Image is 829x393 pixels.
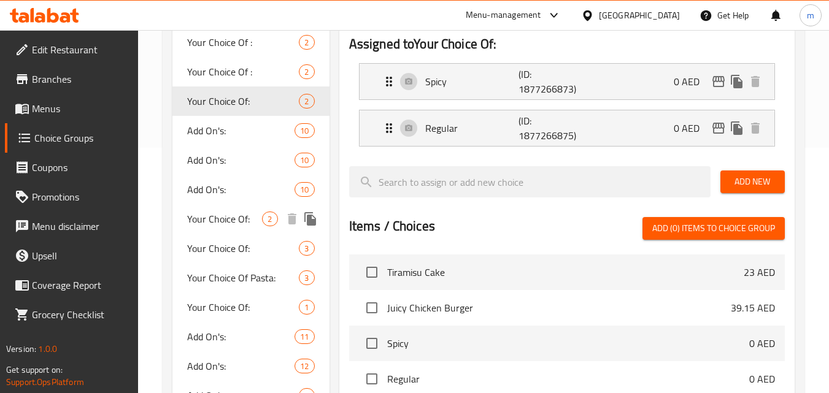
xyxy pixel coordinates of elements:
[295,184,314,196] span: 10
[731,300,775,315] p: 39.15 AED
[387,300,731,315] span: Juicy Chicken Burger
[172,234,329,263] div: Your Choice Of:3
[5,182,139,212] a: Promotions
[299,272,314,284] span: 3
[295,359,314,373] div: Choices
[172,86,329,116] div: Your Choice Of:2
[746,72,765,91] button: delete
[295,182,314,197] div: Choices
[172,263,329,292] div: Your Choice Of Pasta:3
[6,374,84,390] a: Support.OpsPlatform
[360,64,774,99] div: Expand
[32,72,129,86] span: Branches
[172,351,329,381] div: Add On's:12
[299,302,314,313] span: 1
[674,121,709,135] p: 0 AED
[599,9,680,22] div: [GEOGRAPHIC_DATA]
[187,35,299,50] span: Your Choice Of :
[5,241,139,270] a: Upsell
[32,42,129,57] span: Edit Restaurant
[728,119,746,137] button: duplicate
[5,35,139,64] a: Edit Restaurant
[187,359,295,373] span: Add On's:
[187,123,295,138] span: Add On's:
[749,336,775,351] p: 0 AED
[34,131,129,145] span: Choice Groups
[299,243,314,254] span: 3
[387,265,744,280] span: Tiramisu Cake
[349,105,785,151] li: Expand
[349,217,435,235] h2: Items / Choices
[360,110,774,146] div: Expand
[295,329,314,344] div: Choices
[187,241,299,256] span: Your Choice Of:
[5,270,139,300] a: Coverage Report
[172,145,329,175] div: Add On's:10
[187,270,299,285] span: Your Choice Of Pasta:
[172,116,329,145] div: Add On's:10
[172,322,329,351] div: Add On's:11
[172,28,329,57] div: Your Choice Of :2
[187,212,262,226] span: Your Choice Of:
[720,170,785,193] button: Add New
[299,300,314,315] div: Choices
[359,259,385,285] span: Select choice
[187,94,299,109] span: Your Choice Of:
[387,372,749,386] span: Regular
[32,101,129,116] span: Menus
[301,210,320,228] button: duplicate
[807,9,814,22] span: m
[32,219,129,234] span: Menu disclaimer
[32,189,129,204] span: Promotions
[5,212,139,241] a: Menu disclaimer
[32,278,129,292] span: Coverage Report
[519,67,581,96] p: (ID: 1877266873)
[744,265,775,280] p: 23 AED
[295,361,314,372] span: 12
[172,57,329,86] div: Your Choice Of :2
[299,37,314,48] span: 2
[299,35,314,50] div: Choices
[32,307,129,322] span: Grocery Checklist
[519,113,581,143] p: (ID: 1877266875)
[172,292,329,322] div: Your Choice Of:1
[263,213,277,225] span: 2
[187,153,295,167] span: Add On's:
[187,329,295,344] span: Add On's:
[32,160,129,175] span: Coupons
[349,166,711,197] input: search
[5,64,139,94] a: Branches
[709,119,728,137] button: edit
[295,153,314,167] div: Choices
[295,331,314,343] span: 11
[187,64,299,79] span: Your Choice Of :
[38,341,57,357] span: 1.0.0
[299,96,314,107] span: 2
[299,66,314,78] span: 2
[730,174,775,189] span: Add New
[728,72,746,91] button: duplicate
[187,300,299,315] span: Your Choice Of:
[5,123,139,153] a: Choice Groups
[172,204,329,234] div: Your Choice Of:2deleteduplicate
[387,336,749,351] span: Spicy
[295,155,314,166] span: 10
[5,300,139,329] a: Grocery Checklist
[425,121,519,135] p: Regular
[642,217,785,240] button: Add (0) items to choice group
[5,153,139,182] a: Coupons
[32,248,129,263] span: Upsell
[466,8,541,23] div: Menu-management
[172,175,329,204] div: Add On's:10
[746,119,765,137] button: delete
[187,182,295,197] span: Add On's:
[652,221,775,236] span: Add (0) items to choice group
[749,372,775,386] p: 0 AED
[295,125,314,137] span: 10
[283,210,301,228] button: delete
[6,341,36,357] span: Version:
[359,366,385,392] span: Select choice
[349,35,785,53] h2: Assigned to Your Choice Of:
[349,58,785,105] li: Expand
[425,74,519,89] p: Spicy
